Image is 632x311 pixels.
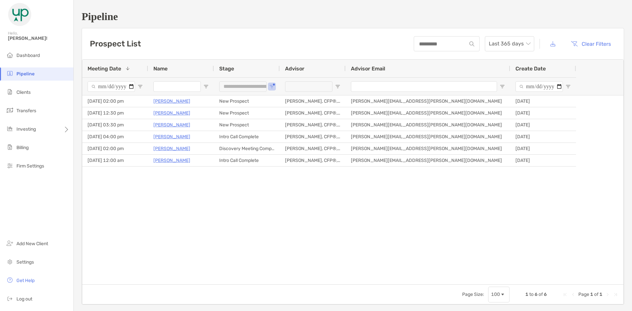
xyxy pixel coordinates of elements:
[6,125,14,133] img: investing icon
[510,143,576,154] div: [DATE]
[16,296,32,302] span: Log out
[6,162,14,169] img: firm-settings icon
[525,292,528,297] span: 1
[214,119,280,131] div: New Prospect
[153,121,190,129] a: [PERSON_NAME]
[500,84,505,89] button: Open Filter Menu
[346,107,510,119] div: [PERSON_NAME][EMAIL_ADDRESS][PERSON_NAME][DOMAIN_NAME]
[153,144,190,153] a: [PERSON_NAME]
[153,133,190,141] a: [PERSON_NAME]
[153,81,201,92] input: Name Filter Input
[535,292,538,297] span: 6
[153,65,168,72] span: Name
[6,51,14,59] img: dashboard icon
[153,109,190,117] a: [PERSON_NAME]
[599,292,602,297] span: 1
[82,131,148,143] div: [DATE] 04:00 pm
[82,107,148,119] div: [DATE] 12:30 pm
[510,155,576,166] div: [DATE]
[280,119,346,131] div: [PERSON_NAME], CFP®, MSF
[594,292,598,297] span: of
[351,65,385,72] span: Advisor Email
[203,84,209,89] button: Open Filter Menu
[590,292,593,297] span: 1
[16,71,35,77] span: Pipeline
[285,65,304,72] span: Advisor
[570,292,576,297] div: Previous Page
[138,84,143,89] button: Open Filter Menu
[280,107,346,119] div: [PERSON_NAME], CFP®, MSF
[335,84,340,89] button: Open Filter Menu
[515,81,563,92] input: Create Date Filter Input
[82,143,148,154] div: [DATE] 02:00 pm
[346,119,510,131] div: [PERSON_NAME][EMAIL_ADDRESS][PERSON_NAME][DOMAIN_NAME]
[16,53,40,58] span: Dashboard
[16,126,36,132] span: Investing
[6,258,14,266] img: settings icon
[219,65,234,72] span: Stage
[351,81,497,92] input: Advisor Email Filter Input
[214,131,280,143] div: Intro Call Complete
[566,37,616,51] button: Clear Filters
[544,292,547,297] span: 6
[488,287,510,302] div: Page Size
[82,119,148,131] div: [DATE] 03:30 pm
[153,97,190,105] a: [PERSON_NAME]
[214,107,280,119] div: New Prospect
[82,155,148,166] div: [DATE] 12:00 am
[280,95,346,107] div: [PERSON_NAME], CFP®, MSF
[346,143,510,154] div: [PERSON_NAME][EMAIL_ADDRESS][PERSON_NAME][DOMAIN_NAME]
[469,41,474,46] img: input icon
[578,292,589,297] span: Page
[510,119,576,131] div: [DATE]
[88,65,121,72] span: Meeting Date
[8,36,69,41] span: [PERSON_NAME]!
[269,84,275,89] button: Open Filter Menu
[16,278,35,283] span: Get Help
[510,131,576,143] div: [DATE]
[515,65,546,72] span: Create Date
[82,11,624,23] h1: Pipeline
[6,106,14,114] img: transfers icon
[16,145,29,150] span: Billing
[280,155,346,166] div: [PERSON_NAME], CFP®, MSF
[280,131,346,143] div: [PERSON_NAME], CFP®, MSF
[16,90,31,95] span: Clients
[6,143,14,151] img: billing icon
[510,95,576,107] div: [DATE]
[6,69,14,77] img: pipeline icon
[491,292,500,297] div: 100
[6,239,14,247] img: add_new_client icon
[563,292,568,297] div: First Page
[153,156,190,165] a: [PERSON_NAME]
[346,131,510,143] div: [PERSON_NAME][EMAIL_ADDRESS][PERSON_NAME][DOMAIN_NAME]
[214,155,280,166] div: Intro Call Complete
[8,3,32,26] img: Zoe Logo
[462,292,484,297] div: Page Size:
[16,259,34,265] span: Settings
[6,295,14,302] img: logout icon
[539,292,543,297] span: of
[16,241,48,246] span: Add New Client
[6,88,14,96] img: clients icon
[90,39,141,48] h3: Prospect List
[16,108,36,114] span: Transfers
[88,81,135,92] input: Meeting Date Filter Input
[346,155,510,166] div: [PERSON_NAME][EMAIL_ADDRESS][PERSON_NAME][DOMAIN_NAME]
[605,292,610,297] div: Next Page
[489,37,530,51] span: Last 365 days
[82,95,148,107] div: [DATE] 02:00 pm
[529,292,534,297] span: to
[346,95,510,107] div: [PERSON_NAME][EMAIL_ADDRESS][PERSON_NAME][DOMAIN_NAME]
[280,143,346,154] div: [PERSON_NAME], CFP®, MSF
[214,95,280,107] div: New Prospect
[16,163,44,169] span: Firm Settings
[214,143,280,154] div: Discovery Meeting Complete
[613,292,618,297] div: Last Page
